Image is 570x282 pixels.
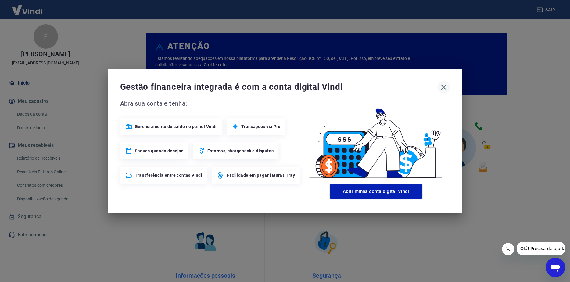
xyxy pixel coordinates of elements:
[135,172,203,178] span: Transferência entre contas Vindi
[135,148,183,154] span: Saques quando desejar
[120,99,302,108] span: Abra sua conta e tenha:
[330,184,422,199] button: Abrir minha conta digital Vindi
[241,124,280,130] span: Transações via Pix
[207,148,274,154] span: Estornos, chargeback e disputas
[546,258,565,277] iframe: Botão para abrir a janela de mensagens
[135,124,217,130] span: Gerenciamento do saldo no painel Vindi
[517,242,565,255] iframe: Mensagem da empresa
[4,4,51,9] span: Olá! Precisa de ajuda?
[120,81,437,93] span: Gestão financeira integrada é com a conta digital Vindi
[502,243,514,255] iframe: Fechar mensagem
[227,172,295,178] span: Facilidade em pagar faturas Tray
[302,99,450,182] img: Good Billing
